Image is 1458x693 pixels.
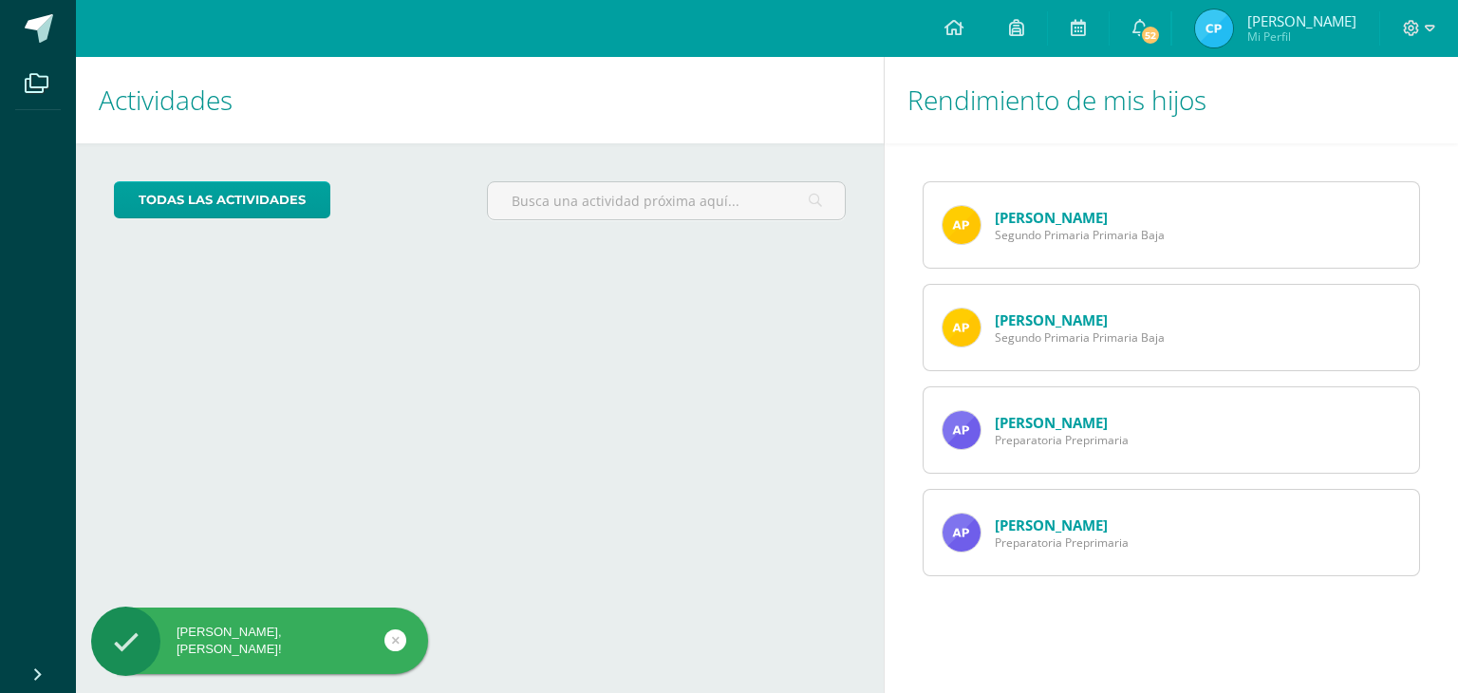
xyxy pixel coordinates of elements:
[995,310,1108,329] a: [PERSON_NAME]
[995,413,1108,432] a: [PERSON_NAME]
[1247,28,1356,45] span: Mi Perfil
[995,208,1108,227] a: [PERSON_NAME]
[114,181,330,218] a: todas las Actividades
[943,514,981,552] img: 25db8dd93efcc98d83706b68cfb3164e.png
[995,329,1165,346] span: Segundo Primaria Primaria Baja
[995,227,1165,243] span: Segundo Primaria Primaria Baja
[943,309,981,346] img: 077b0b0baf77356e2623d073fd677289.png
[907,57,1435,143] h1: Rendimiento de mis hijos
[943,206,981,244] img: 077b0b0baf77356e2623d073fd677289.png
[488,182,844,219] input: Busca una actividad próxima aquí...
[1140,25,1161,46] span: 52
[995,432,1129,448] span: Preparatoria Preprimaria
[995,515,1108,534] a: [PERSON_NAME]
[943,411,981,449] img: 25db8dd93efcc98d83706b68cfb3164e.png
[1247,11,1356,30] span: [PERSON_NAME]
[99,57,861,143] h1: Actividades
[1195,9,1233,47] img: 73c88fdff1f88e5197e963fb6d152969.png
[91,624,428,658] div: [PERSON_NAME], [PERSON_NAME]!
[995,534,1129,551] span: Preparatoria Preprimaria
